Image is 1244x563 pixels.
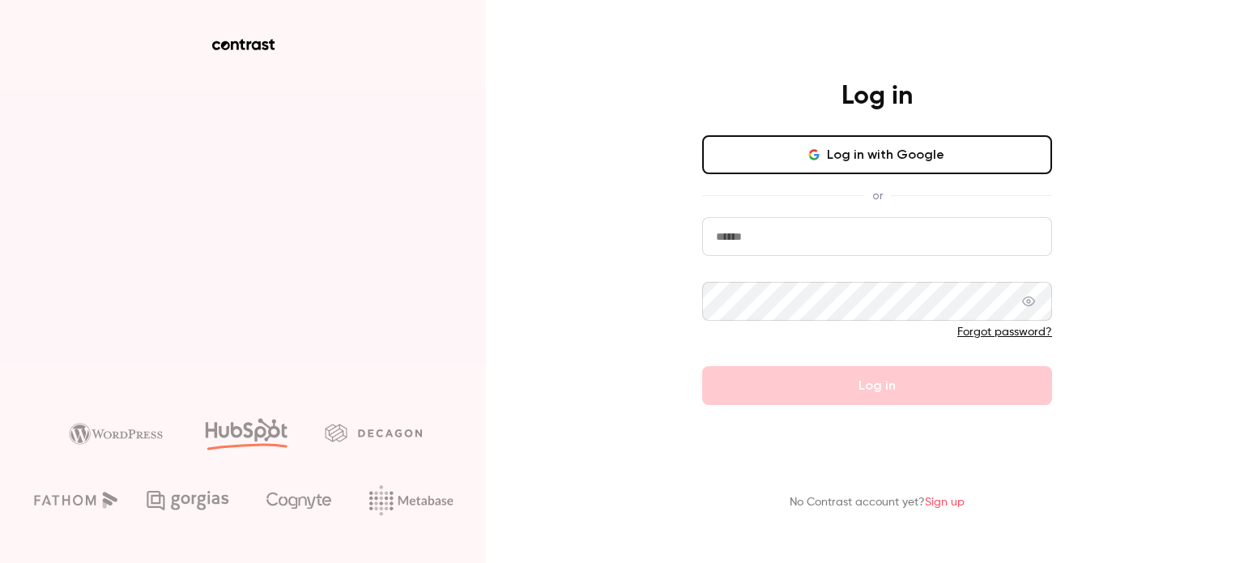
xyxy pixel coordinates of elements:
a: Sign up [925,497,965,508]
img: decagon [325,424,422,441]
p: No Contrast account yet? [790,494,965,511]
button: Log in with Google [702,135,1052,174]
a: Forgot password? [957,326,1052,338]
span: or [864,187,891,204]
h4: Log in [841,80,913,113]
